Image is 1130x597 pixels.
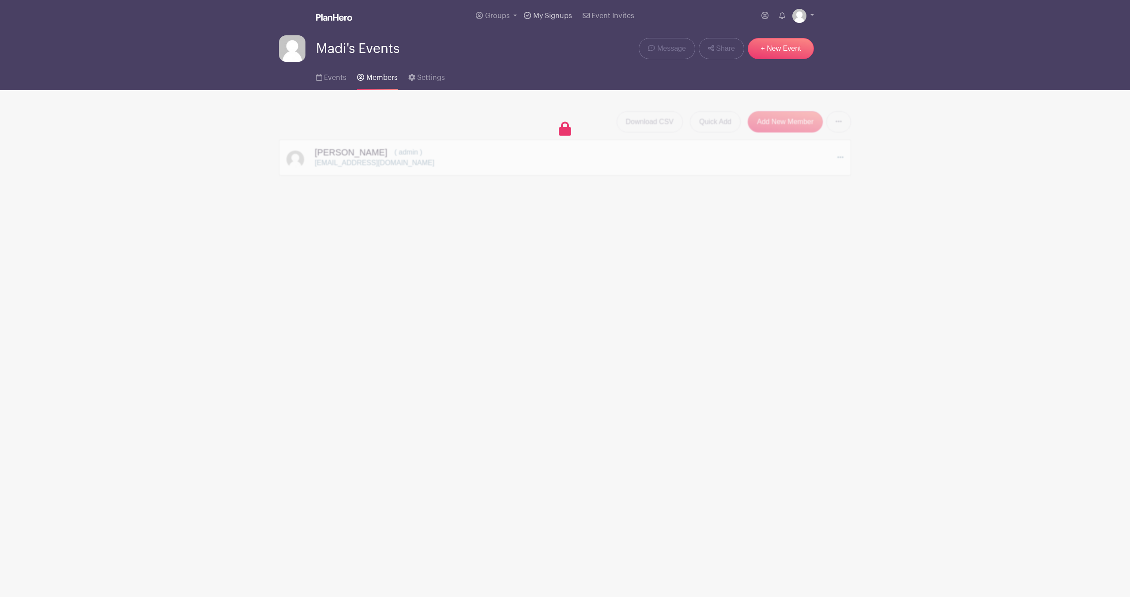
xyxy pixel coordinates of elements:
[657,43,686,54] span: Message
[639,38,695,59] a: Message
[417,74,445,81] span: Settings
[279,35,305,62] img: default-ce2991bfa6775e67f084385cd625a349d9dcbb7a52a09fb2fda1e96e2d18dcdb.png
[591,12,634,19] span: Event Invites
[316,62,347,90] a: Events
[716,43,735,54] span: Share
[357,62,397,90] a: Members
[792,9,806,23] img: default-ce2991bfa6775e67f084385cd625a349d9dcbb7a52a09fb2fda1e96e2d18dcdb.png
[316,42,399,56] span: Madi's Events
[324,74,347,81] span: Events
[485,12,510,19] span: Groups
[408,62,445,90] a: Settings
[533,12,572,19] span: My Signups
[748,38,814,59] a: + New Event
[316,14,352,21] img: logo_white-6c42ec7e38ccf1d336a20a19083b03d10ae64f83f12c07503d8b9e83406b4c7d.svg
[699,38,744,59] a: Share
[366,74,398,81] span: Members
